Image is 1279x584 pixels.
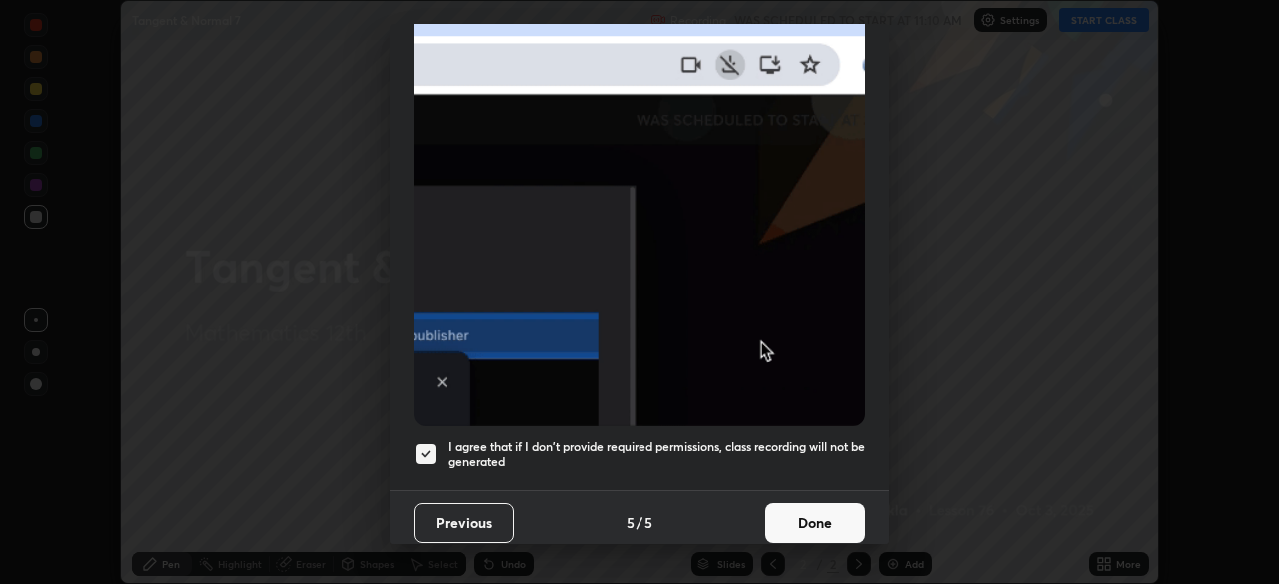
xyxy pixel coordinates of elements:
[627,512,635,533] h4: 5
[644,512,652,533] h4: 5
[637,512,642,533] h4: /
[765,503,865,543] button: Done
[448,439,865,470] h5: I agree that if I don't provide required permissions, class recording will not be generated
[414,503,514,543] button: Previous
